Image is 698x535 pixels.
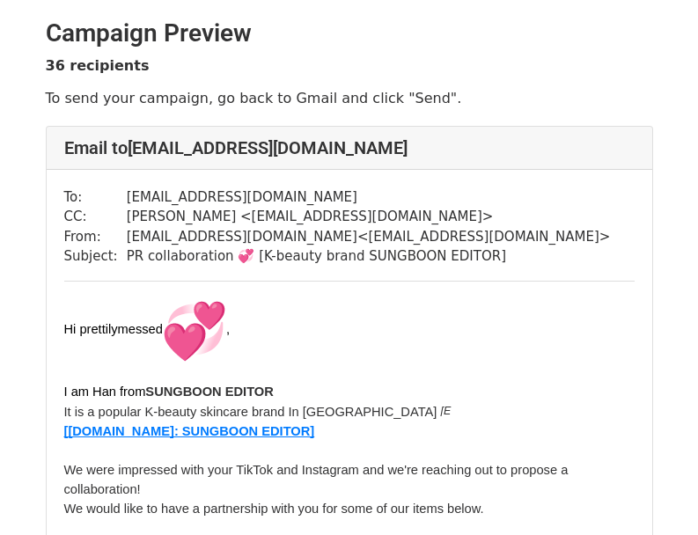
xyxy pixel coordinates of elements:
span: ​[[DOMAIN_NAME]: SUNGBOON EDITOR] [64,424,315,438]
a: ​[[DOMAIN_NAME]: SUNGBOON EDITOR] [64,422,315,439]
span: It is a popular K-beauty skincare brand In [GEOGRAPHIC_DATA] ​ [64,405,441,419]
td: [EMAIL_ADDRESS][DOMAIN_NAME] < [EMAIL_ADDRESS][DOMAIN_NAME] > [127,227,611,247]
span: I am Han from [64,385,146,399]
h4: Email to [EMAIL_ADDRESS][DOMAIN_NAME] [64,137,635,158]
span: Hi prettilymessed , [64,322,230,336]
span: SUNGBOON EDITOR [145,385,274,399]
td: [EMAIL_ADDRESS][DOMAIN_NAME] [127,187,611,208]
span: We were impressed with your TikTok and Instagram and we're reaching out to propose a collaboration! [64,463,572,496]
span: We would like to have a partnership with you for some of our items below. [64,502,484,516]
td: CC: [64,207,127,227]
td: From: [64,227,127,247]
img: 💞 [163,299,226,363]
td: PR collaboration 💞 [K-beauty brand SUNGBOON EDITOR] [127,246,611,267]
td: Subject: [64,246,127,267]
strong: 36 recipients [46,57,150,74]
p: To send your campaign, go back to Gmail and click "Send". [46,89,653,107]
h2: Campaign Preview [46,18,653,48]
td: [PERSON_NAME] < [EMAIL_ADDRESS][DOMAIN_NAME] > [127,207,611,227]
td: To: [64,187,127,208]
